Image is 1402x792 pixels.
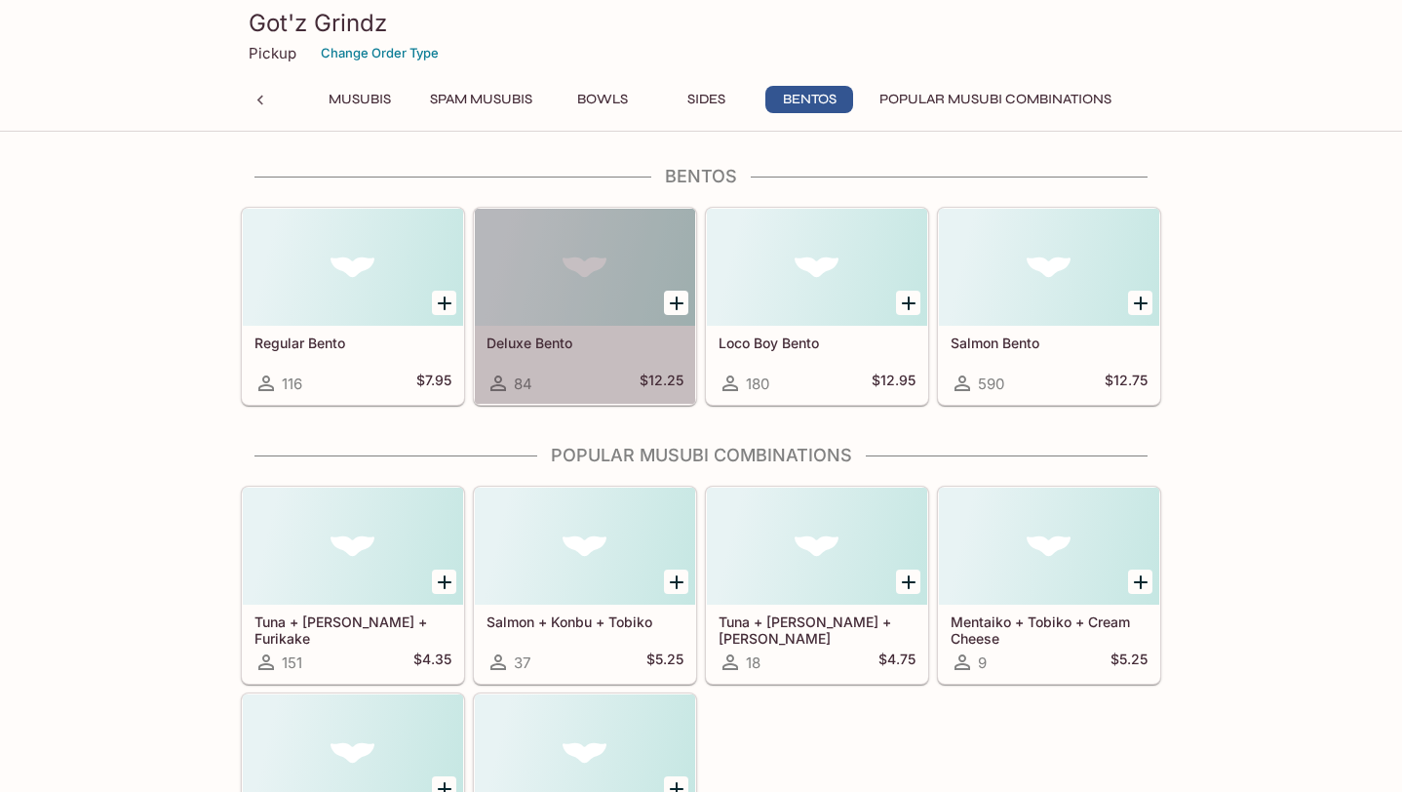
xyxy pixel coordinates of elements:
[249,8,1153,38] h3: Got'z Grindz
[746,375,769,393] span: 180
[242,208,464,405] a: Regular Bento116$7.95
[662,86,750,113] button: Sides
[878,651,915,674] h5: $4.75
[432,291,456,315] button: Add Regular Bento
[719,335,915,351] h5: Loco Boy Bento
[1128,570,1152,594] button: Add Mentaiko + Tobiko + Cream Cheese
[939,488,1159,605] div: Mentaiko + Tobiko + Cream Cheese
[312,38,448,68] button: Change Order Type
[707,488,927,605] div: Tuna + Kimchee + Takuan
[1105,372,1148,395] h5: $12.75
[664,291,688,315] button: Add Deluxe Bento
[243,209,463,326] div: Regular Bento
[978,375,1004,393] span: 590
[951,614,1148,646] h5: Mentaiko + Tobiko + Cream Cheese
[487,614,683,630] h5: Salmon + Konbu + Tobiko
[241,445,1161,466] h4: Popular Musubi Combinations
[978,653,987,672] span: 9
[475,488,695,605] div: Salmon + Konbu + Tobiko
[316,86,404,113] button: Musubis
[938,487,1160,684] a: Mentaiko + Tobiko + Cream Cheese9$5.25
[939,209,1159,326] div: Salmon Bento
[282,375,302,393] span: 116
[514,653,530,672] span: 37
[254,614,451,646] h5: Tuna + [PERSON_NAME] + Furikake
[432,570,456,594] button: Add Tuna + Takuan + Furikake
[1110,651,1148,674] h5: $5.25
[282,653,302,672] span: 151
[419,86,543,113] button: Spam Musubis
[869,86,1122,113] button: Popular Musubi Combinations
[706,208,928,405] a: Loco Boy Bento180$12.95
[719,614,915,646] h5: Tuna + [PERSON_NAME] + [PERSON_NAME]
[249,44,296,62] p: Pickup
[646,651,683,674] h5: $5.25
[707,209,927,326] div: Loco Boy Bento
[896,570,920,594] button: Add Tuna + Kimchee + Takuan
[896,291,920,315] button: Add Loco Boy Bento
[475,209,695,326] div: Deluxe Bento
[474,487,696,684] a: Salmon + Konbu + Tobiko37$5.25
[640,372,683,395] h5: $12.25
[664,570,688,594] button: Add Salmon + Konbu + Tobiko
[938,208,1160,405] a: Salmon Bento590$12.75
[559,86,646,113] button: Bowls
[872,372,915,395] h5: $12.95
[514,375,532,393] span: 84
[765,86,853,113] button: Bentos
[243,488,463,605] div: Tuna + Takuan + Furikake
[474,208,696,405] a: Deluxe Bento84$12.25
[241,166,1161,187] h4: Bentos
[746,653,760,672] span: 18
[951,335,1148,351] h5: Salmon Bento
[413,651,451,674] h5: $4.35
[1128,291,1152,315] button: Add Salmon Bento
[242,487,464,684] a: Tuna + [PERSON_NAME] + Furikake151$4.35
[416,372,451,395] h5: $7.95
[254,335,451,351] h5: Regular Bento
[487,335,683,351] h5: Deluxe Bento
[706,487,928,684] a: Tuna + [PERSON_NAME] + [PERSON_NAME]18$4.75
